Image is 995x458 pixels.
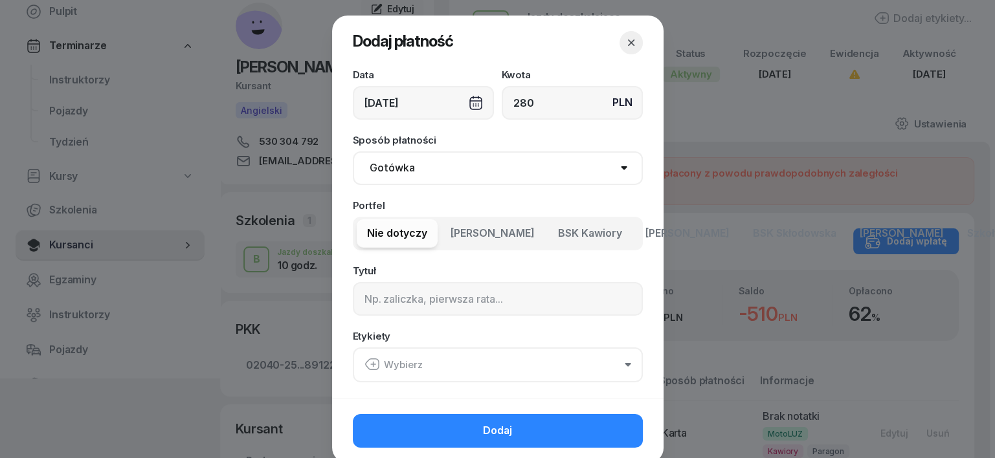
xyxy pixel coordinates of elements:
span: Nie dotyczy [367,225,427,242]
button: BSK Skłodowska [743,219,847,248]
span: BSK Kawiory [558,225,622,242]
button: Nie dotyczy [357,219,438,248]
input: 0 [502,86,643,120]
button: BSK Kawiory [548,219,632,248]
span: [PERSON_NAME] [451,225,535,242]
button: Wybierz [353,347,643,382]
button: [PERSON_NAME] [635,219,740,248]
button: Dodaj [353,414,643,448]
span: [PERSON_NAME] [860,225,944,242]
button: [PERSON_NAME] [440,219,545,248]
div: Wybierz [364,356,423,373]
button: [PERSON_NAME] [849,219,954,248]
span: Dodaj [483,422,512,439]
span: Dodaj płatność [353,32,453,50]
input: Np. zaliczka, pierwsza rata... [353,282,643,316]
span: [PERSON_NAME] [645,225,730,242]
span: BSK Skłodowska [753,225,836,242]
